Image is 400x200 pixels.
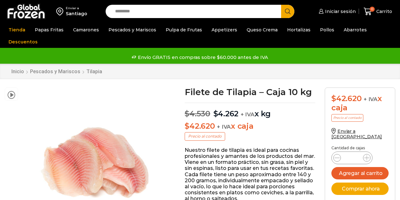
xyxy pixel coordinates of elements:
a: Papas Fritas [32,24,67,36]
span: 0 [370,7,375,12]
a: Descuentos [5,36,41,48]
a: Pescados y Mariscos [105,24,159,36]
a: Pescados y Mariscos [30,68,81,74]
span: + IVA [364,96,378,102]
bdi: 4.262 [213,109,239,118]
h1: Filete de Tilapia – Caja 10 kg [185,87,315,96]
bdi: 42.620 [331,94,361,103]
span: Iniciar sesión [323,8,356,15]
p: Precio al contado [185,132,225,140]
a: Iniciar sesión [317,5,356,18]
span: + IVA [217,124,231,130]
a: 0 Carrito [362,4,394,19]
div: x caja [331,94,389,113]
p: Cantidad de cajas [331,146,389,150]
a: Hortalizas [284,24,314,36]
button: Comprar ahora [331,183,389,195]
a: Pollos [317,24,337,36]
span: $ [185,121,189,131]
input: Product quantity [346,153,358,162]
span: Carrito [375,8,392,15]
span: $ [213,109,218,118]
a: Tilapia [86,68,102,74]
p: x caja [185,122,315,131]
a: Appetizers [208,24,240,36]
a: Queso Crema [243,24,281,36]
a: Abarrotes [341,24,370,36]
a: Tienda [5,24,28,36]
button: Search button [281,5,294,18]
span: $ [185,109,189,118]
bdi: 4.530 [185,109,210,118]
button: Agregar al carrito [331,167,389,179]
span: + IVA [241,111,255,118]
a: Camarones [70,24,102,36]
div: Enviar a [66,6,87,10]
p: x kg [185,103,315,119]
img: address-field-icon.svg [56,6,66,17]
a: Pulpa de Frutas [163,24,205,36]
p: Precio al contado [331,114,363,122]
a: Inicio [11,68,24,74]
a: Enviar a [GEOGRAPHIC_DATA] [331,128,382,139]
bdi: 42.620 [185,121,215,131]
div: Santiago [66,10,87,17]
nav: Breadcrumb [11,68,102,74]
span: $ [331,94,336,103]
